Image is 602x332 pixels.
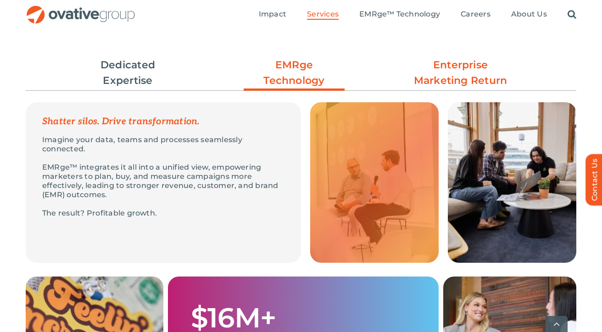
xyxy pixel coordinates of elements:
span: Services [307,10,339,19]
a: Search [568,10,576,20]
span: Careers [461,10,491,19]
p: Shatter silos. Drive transformation. [42,117,284,126]
a: EMRge Technology [244,57,345,93]
img: Measurement – Grid Quote 2 [310,102,439,263]
a: Services [307,10,339,20]
img: Measurement – Grid 3 [448,102,576,263]
a: EMRge™ Technology [359,10,440,20]
a: About Us [511,10,547,20]
p: Imagine your data, teams and processes seamlessly connected. [42,135,284,154]
ul: Post Filters [26,53,576,93]
a: Enterprise Marketing Return [410,57,511,89]
a: Dedicated Expertise [78,57,178,89]
span: EMRge™ Technology [359,10,440,19]
p: The result? Profitable growth. [42,209,284,218]
a: Impact [259,10,286,20]
p: EMRge™ integrates it all into a unified view, empowering marketers to plan, buy, and measure camp... [42,163,284,199]
a: OG_Full_horizontal_RGB [26,5,136,13]
span: Impact [259,10,286,19]
a: Careers [461,10,491,20]
span: About Us [511,10,547,19]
